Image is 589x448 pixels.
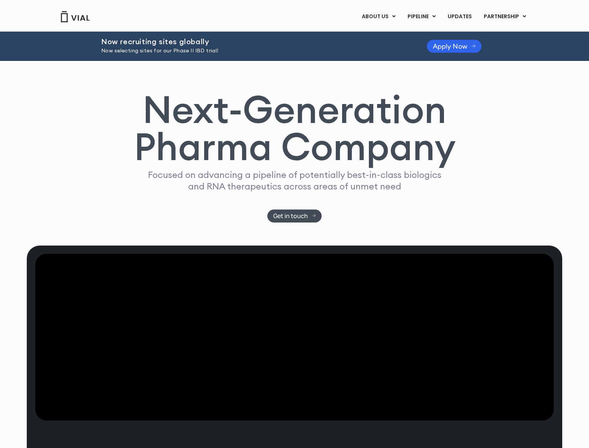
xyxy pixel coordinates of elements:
a: PIPELINEMenu Toggle [402,10,441,23]
a: Get in touch [267,210,322,223]
a: ABOUT USMenu Toggle [356,10,401,23]
a: Apply Now [427,40,482,53]
a: PARTNERSHIPMenu Toggle [478,10,532,23]
h1: Next-Generation Pharma Company [133,91,456,166]
span: Apply Now [433,43,467,49]
h2: Now recruiting sites globally [101,38,408,46]
span: Get in touch [273,213,308,219]
p: Focused on advancing a pipeline of potentially best-in-class biologics and RNA therapeutics acros... [145,169,444,192]
a: UPDATES [442,10,477,23]
img: Vial Logo [60,11,90,22]
p: Now selecting sites for our Phase II IBD trial! [101,47,408,55]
